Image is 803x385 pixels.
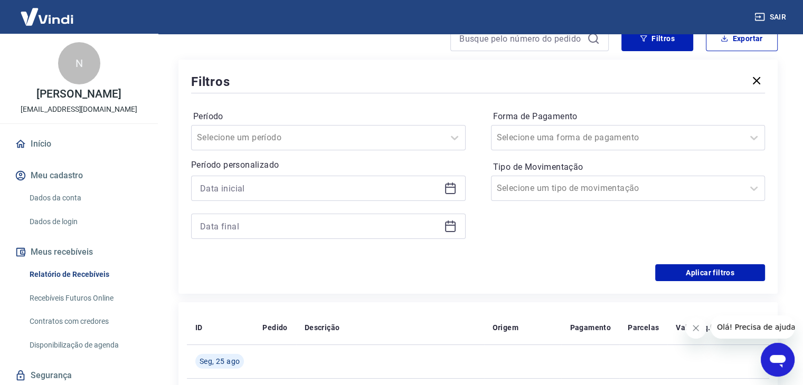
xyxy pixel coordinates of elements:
p: Período personalizado [191,159,466,171]
iframe: Botão para abrir a janela de mensagens [761,343,795,377]
label: Período [193,110,464,123]
p: ID [195,322,203,333]
p: Pagamento [570,322,611,333]
button: Sair [752,7,790,27]
a: Relatório de Recebíveis [25,264,145,285]
iframe: Fechar mensagem [685,317,706,339]
a: Início [13,132,145,156]
iframe: Mensagem da empresa [711,315,795,339]
button: Exportar [706,26,778,51]
p: Parcelas [628,322,659,333]
p: [EMAIL_ADDRESS][DOMAIN_NAME] [21,104,137,115]
button: Meu cadastro [13,164,145,187]
label: Tipo de Movimentação [493,161,763,174]
a: Contratos com credores [25,311,145,332]
button: Aplicar filtros [655,264,765,281]
p: Origem [493,322,518,333]
p: Pedido [262,322,287,333]
button: Meus recebíveis [13,240,145,264]
input: Data final [200,218,440,234]
img: Vindi [13,1,81,33]
p: Descrição [305,322,340,333]
p: Valor Líq. [676,322,710,333]
span: Olá! Precisa de ajuda? [6,7,89,16]
span: Seg, 25 ago [200,356,240,367]
div: N [58,42,100,84]
button: Filtros [621,26,693,51]
a: Dados da conta [25,187,145,209]
a: Dados de login [25,211,145,233]
h5: Filtros [191,73,230,90]
input: Busque pelo número do pedido [459,31,583,46]
a: Disponibilização de agenda [25,334,145,356]
a: Recebíveis Futuros Online [25,287,145,309]
input: Data inicial [200,180,440,196]
p: [PERSON_NAME] [36,89,121,100]
label: Forma de Pagamento [493,110,763,123]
